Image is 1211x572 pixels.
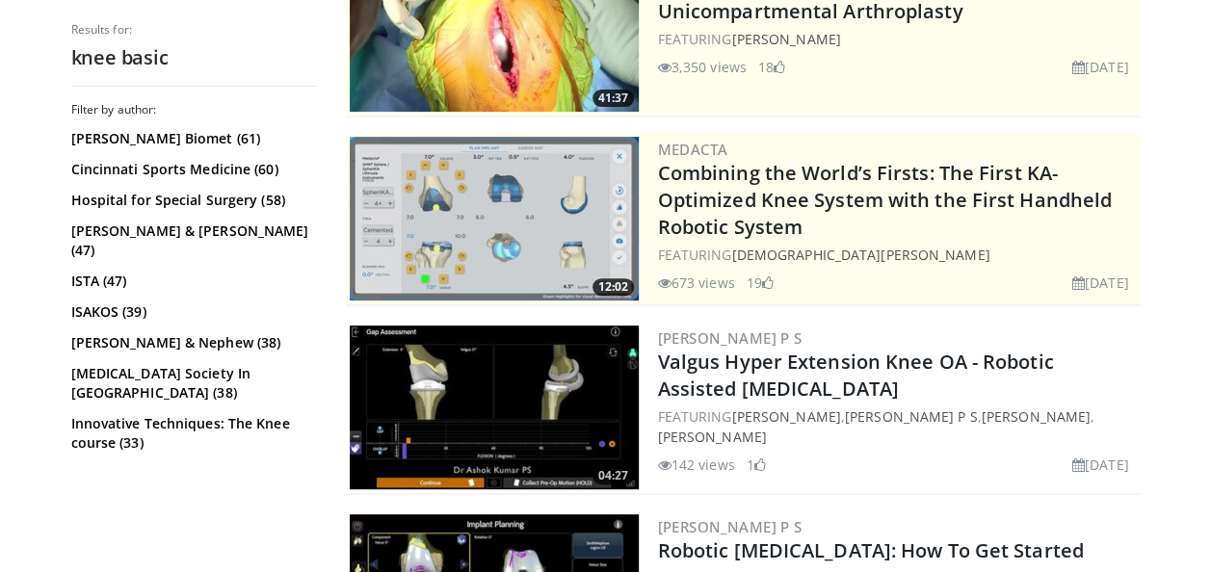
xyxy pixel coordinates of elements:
[71,160,312,179] a: Cincinnati Sports Medicine (60)
[71,191,312,210] a: Hospital for Special Surgery (58)
[758,57,785,77] li: 18
[592,467,634,484] span: 04:27
[658,328,803,348] a: [PERSON_NAME] P S
[658,455,735,475] li: 142 views
[71,302,312,322] a: ISAKOS (39)
[71,333,312,352] a: [PERSON_NAME] & Nephew (38)
[71,272,312,291] a: ISTA (47)
[658,406,1137,447] div: FEATURING , , ,
[350,325,639,489] img: 2361a525-e71d-4d5b-a769-c1365c92593e.300x170_q85_crop-smart_upscale.jpg
[592,278,634,296] span: 12:02
[845,407,978,426] a: [PERSON_NAME] P S
[1072,273,1129,293] li: [DATE]
[658,273,735,293] li: 673 views
[71,102,317,117] h3: Filter by author:
[71,45,317,70] h2: knee basic
[658,428,767,446] a: [PERSON_NAME]
[731,407,840,426] a: [PERSON_NAME]
[731,246,989,264] a: [DEMOGRAPHIC_DATA][PERSON_NAME]
[658,160,1113,240] a: Combining the World’s Firsts: The First KA-Optimized Knee System with the First Handheld Robotic ...
[658,29,1137,49] div: FEATURING
[658,349,1054,402] a: Valgus Hyper Extension Knee OA - Robotic Assisted [MEDICAL_DATA]
[1072,57,1129,77] li: [DATE]
[1072,455,1129,475] li: [DATE]
[731,30,840,48] a: [PERSON_NAME]
[350,325,639,489] a: 04:27
[658,517,803,536] a: [PERSON_NAME] P S
[658,537,1084,563] a: Robotic [MEDICAL_DATA]: How To Get Started
[71,414,312,453] a: Innovative Techniques: The Knee course (33)
[350,137,639,300] a: 12:02
[982,407,1091,426] a: [PERSON_NAME]
[71,364,312,403] a: [MEDICAL_DATA] Society In [GEOGRAPHIC_DATA] (38)
[71,129,312,148] a: [PERSON_NAME] Biomet (61)
[71,221,312,260] a: [PERSON_NAME] & [PERSON_NAME] (47)
[658,140,728,159] a: Medacta
[747,273,774,293] li: 19
[350,137,639,300] img: aaf1b7f9-f888-4d9f-a252-3ca059a0bd02.300x170_q85_crop-smart_upscale.jpg
[658,57,747,77] li: 3,350 views
[592,90,634,107] span: 41:37
[71,22,317,38] p: Results for:
[747,455,766,475] li: 1
[658,245,1137,265] div: FEATURING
